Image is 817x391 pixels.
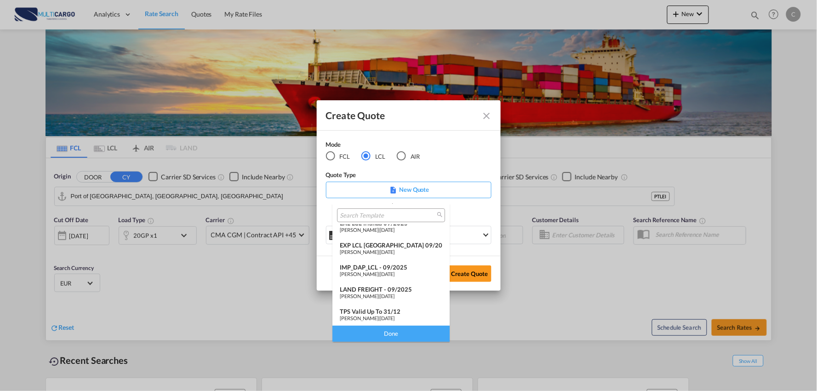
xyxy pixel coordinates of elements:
span: [DATE] [380,271,394,277]
div: | [340,227,442,233]
span: [PERSON_NAME] [340,249,378,255]
span: [PERSON_NAME] [340,227,378,233]
span: [DATE] [380,315,394,321]
div: IMP_DAP_LCL - 09/2025 [340,264,442,271]
span: [DATE] [380,227,394,233]
div: | [340,249,442,255]
div: | [340,293,442,299]
div: | [340,271,442,277]
div: EXP LCL [GEOGRAPHIC_DATA] 09/2025 [340,241,442,249]
md-icon: icon-magnify [436,211,443,218]
div: LAND FREIGHT - 09/2025 [340,286,442,293]
span: [DATE] [380,293,394,299]
div: Done [332,326,450,342]
span: [PERSON_NAME] [340,293,378,299]
span: [PERSON_NAME] [340,315,378,321]
span: [PERSON_NAME] [340,271,378,277]
div: | [340,315,442,321]
input: Search Template [340,212,435,220]
div: TPS valid up to 31/12 [340,308,442,315]
span: [DATE] [380,249,394,255]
